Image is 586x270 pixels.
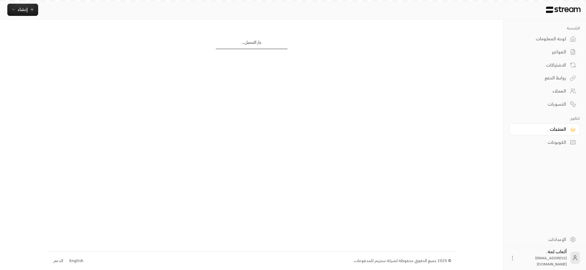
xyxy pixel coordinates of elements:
div: ألعاب لمة . [519,249,567,267]
a: الإعدادات [509,233,580,245]
p: الرئيسية [509,26,580,31]
a: الكوبونات [509,137,580,148]
a: روابط الدفع [509,72,580,84]
div: روابط الدفع [517,75,566,81]
a: الدعم [52,255,65,266]
a: الفواتير [509,46,580,58]
a: التسويات [509,98,580,110]
div: الفواتير [517,49,566,55]
span: إنشاء [18,5,28,13]
div: التسويات [517,101,566,107]
a: الاشتراكات [509,59,580,71]
span: [EMAIL_ADDRESS][DOMAIN_NAME] [535,255,567,267]
div: جار التحميل... [216,39,288,48]
div: المنتجات [517,126,566,132]
div: © 2025 جميع الحقوق محفوظة لشركة ستريم للمدفوعات. [353,258,451,264]
a: العملاء [509,85,580,97]
div: English [69,258,83,264]
a: لوحة المعلومات [509,33,580,45]
p: كتالوج [509,116,580,121]
div: الاشتراكات [517,62,566,68]
div: الكوبونات [517,139,566,145]
a: المنتجات [509,123,580,135]
div: لوحة المعلومات [517,36,566,42]
button: إنشاء [7,4,38,16]
div: الإعدادات [517,236,566,243]
img: Logo [545,6,581,13]
div: العملاء [517,88,566,94]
